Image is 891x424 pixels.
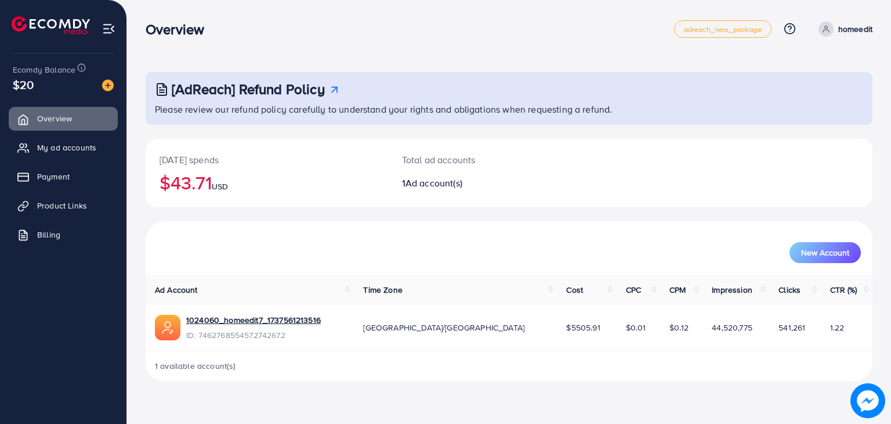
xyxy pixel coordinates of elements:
[102,22,115,35] img: menu
[37,142,96,153] span: My ad accounts
[9,165,118,188] a: Payment
[789,242,861,263] button: New Account
[146,21,213,38] h3: Overview
[838,22,872,36] p: homeedit
[13,76,34,93] span: $20
[9,136,118,159] a: My ad accounts
[405,177,462,189] span: Ad account(s)
[830,284,857,296] span: CTR (%)
[402,178,556,189] h2: 1
[669,322,689,333] span: $0.12
[160,153,374,167] p: [DATE] spends
[9,223,118,246] a: Billing
[12,16,90,34] img: logo
[363,284,402,296] span: Time Zone
[674,20,772,38] a: adreach_new_package
[626,322,646,333] span: $0.01
[801,249,849,257] span: New Account
[102,80,114,91] img: image
[566,322,600,333] span: $5505.91
[778,322,805,333] span: 541,261
[37,200,87,211] span: Product Links
[712,322,752,333] span: 44,520,775
[186,329,321,341] span: ID: 7462768554572742672
[155,284,198,296] span: Ad Account
[9,194,118,217] a: Product Links
[830,322,845,333] span: 1.22
[186,314,321,326] a: 1024060_homeedit7_1737561213516
[712,284,752,296] span: Impression
[155,360,236,372] span: 1 available account(s)
[155,315,180,340] img: ic-ads-acc.e4c84228.svg
[9,107,118,130] a: Overview
[37,171,70,182] span: Payment
[172,81,325,98] h3: [AdReach] Refund Policy
[402,153,556,167] p: Total ad accounts
[160,171,374,193] h2: $43.71
[13,64,75,76] span: Ecomdy Balance
[669,284,686,296] span: CPM
[626,284,641,296] span: CPC
[814,21,872,37] a: homeedit
[155,102,865,116] p: Please review our refund policy carefully to understand your rights and obligations when requesti...
[850,383,885,418] img: image
[212,181,228,192] span: USD
[37,113,72,124] span: Overview
[778,284,801,296] span: Clicks
[684,26,762,33] span: adreach_new_package
[566,284,583,296] span: Cost
[37,229,60,240] span: Billing
[363,322,524,333] span: [GEOGRAPHIC_DATA]/[GEOGRAPHIC_DATA]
